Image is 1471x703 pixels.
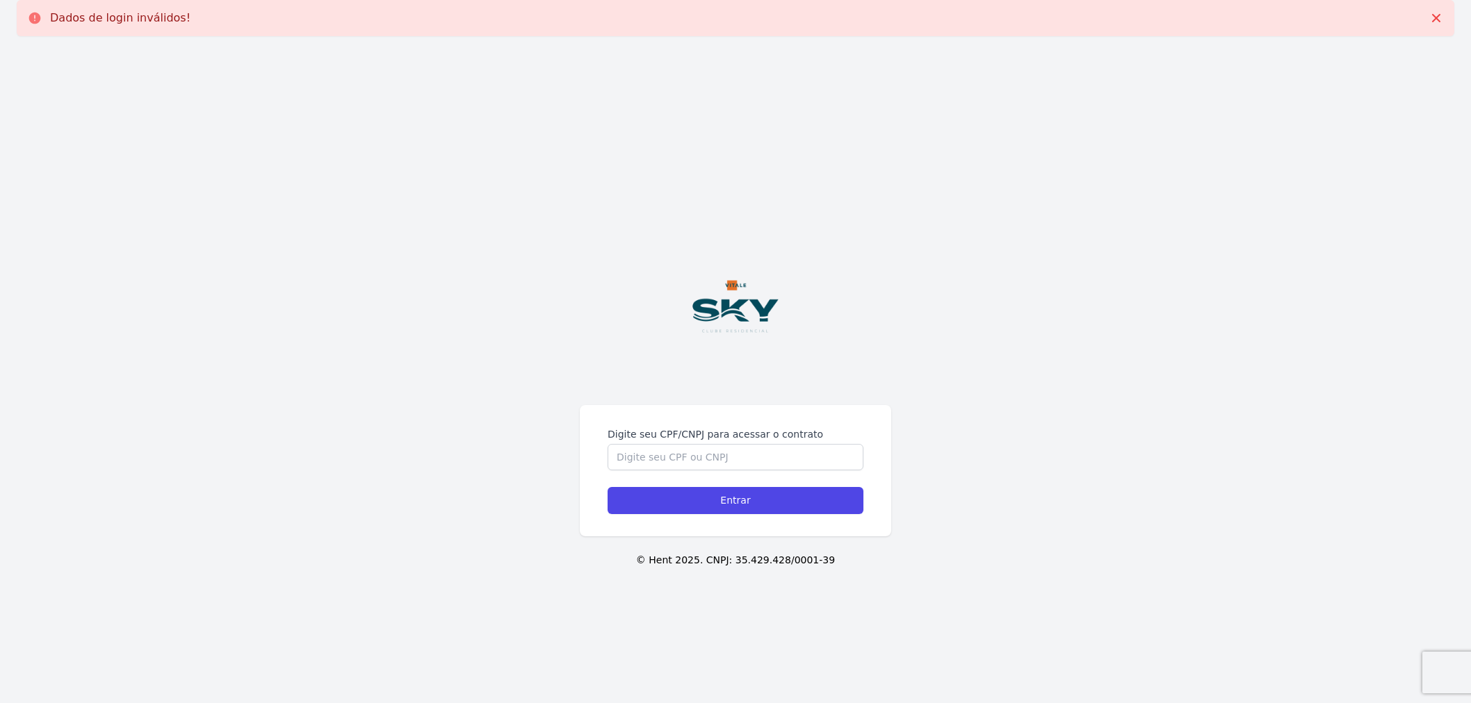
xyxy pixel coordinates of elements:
[608,444,863,470] input: Digite seu CPF ou CNPJ
[659,230,812,383] img: Logo%20Vitale%20SKY%20Azul.png
[608,427,863,441] label: Digite seu CPF/CNPJ para acessar o contrato
[608,487,863,514] input: Entrar
[22,553,1449,568] p: © Hent 2025. CNPJ: 35.429.428/0001-39
[50,11,190,25] p: Dados de login inválidos!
